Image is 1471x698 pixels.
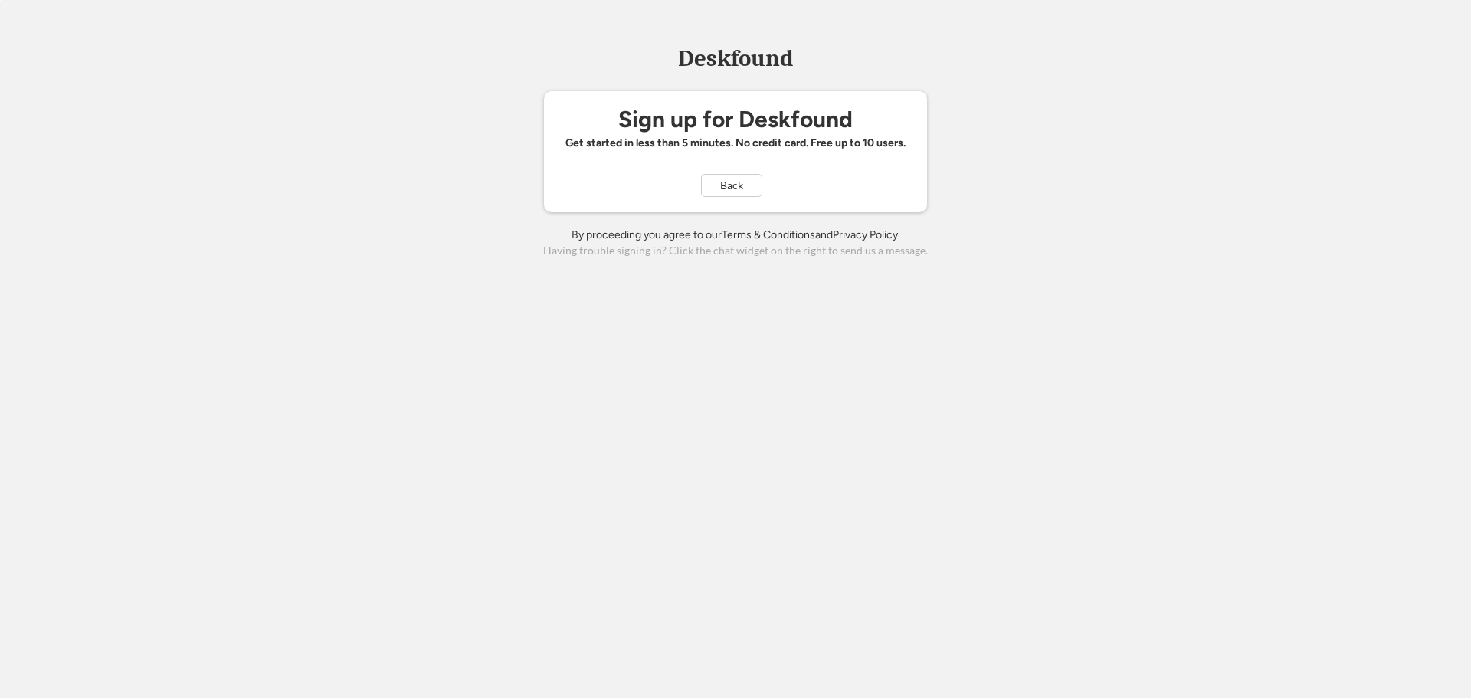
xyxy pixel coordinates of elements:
div: By proceeding you agree to our and [572,228,900,243]
div: Deskfound [670,47,801,70]
div: Sign up for Deskfound [618,107,853,132]
button: Back [701,174,762,197]
a: Privacy Policy. [833,228,900,241]
div: Get started in less than 5 minutes. No credit card. Free up to 10 users. [565,136,906,151]
a: Terms & Conditions [722,228,815,241]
